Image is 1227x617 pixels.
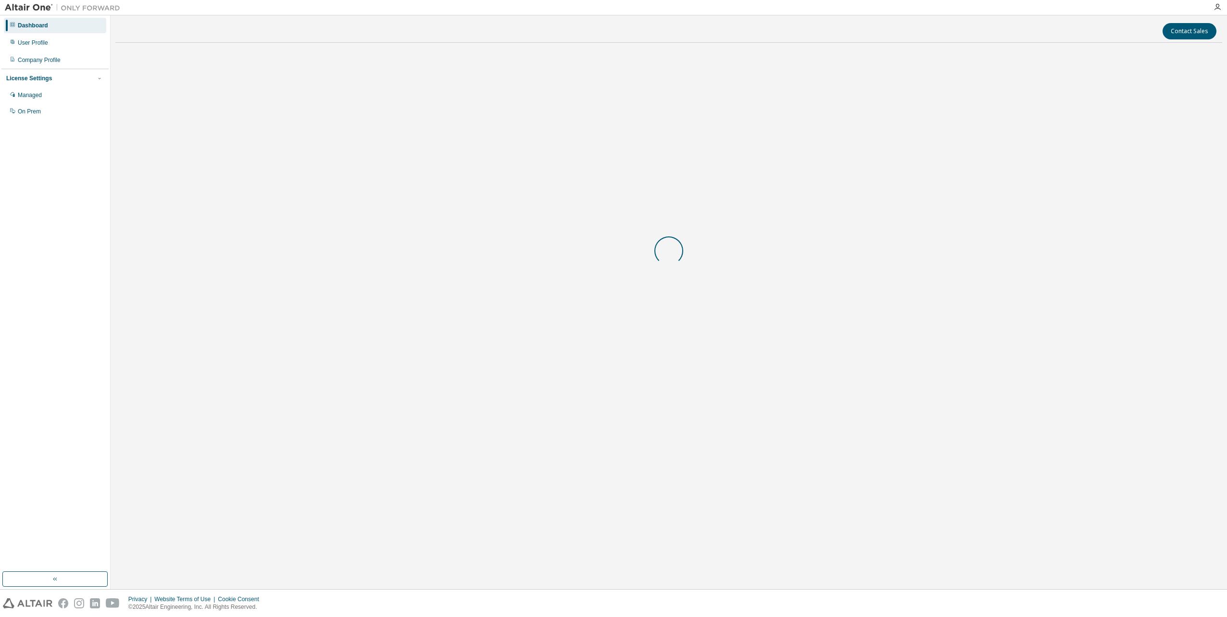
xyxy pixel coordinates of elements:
div: License Settings [6,74,52,82]
div: Managed [18,91,42,99]
button: Contact Sales [1163,23,1216,39]
div: Privacy [128,595,154,603]
div: Cookie Consent [218,595,264,603]
img: Altair One [5,3,125,12]
img: linkedin.svg [90,598,100,608]
div: User Profile [18,39,48,47]
img: instagram.svg [74,598,84,608]
img: youtube.svg [106,598,120,608]
div: Website Terms of Use [154,595,218,603]
img: altair_logo.svg [3,598,52,608]
p: © 2025 Altair Engineering, Inc. All Rights Reserved. [128,603,265,611]
img: facebook.svg [58,598,68,608]
div: Company Profile [18,56,61,64]
div: On Prem [18,108,41,115]
div: Dashboard [18,22,48,29]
